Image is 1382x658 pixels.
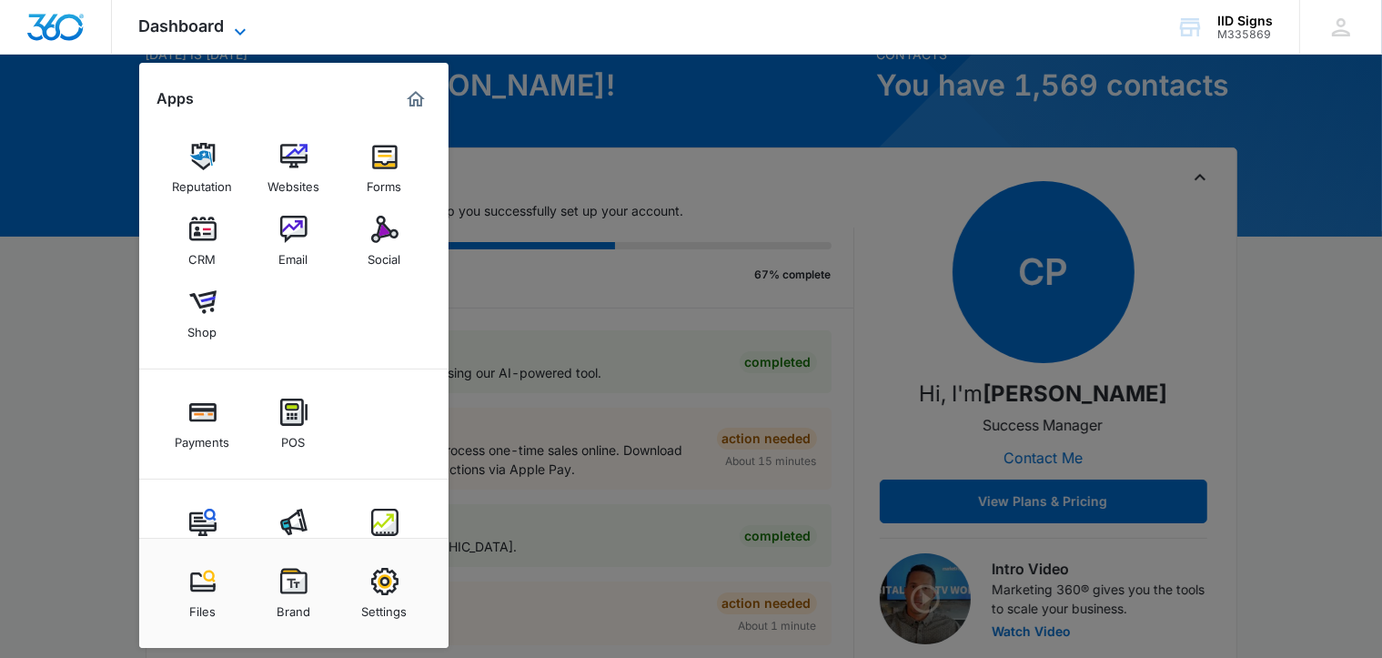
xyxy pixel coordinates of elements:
[168,500,237,569] a: Content
[180,536,226,560] div: Content
[168,390,237,459] a: Payments
[157,90,195,107] h2: Apps
[168,207,237,276] a: CRM
[259,500,328,569] a: Ads
[350,207,419,276] a: Social
[168,559,237,628] a: Files
[168,134,237,203] a: Reputation
[267,170,319,194] div: Websites
[1217,14,1273,28] div: account name
[279,243,308,267] div: Email
[1217,28,1273,41] div: account id
[401,85,430,114] a: Marketing 360® Dashboard
[189,243,217,267] div: CRM
[139,16,225,35] span: Dashboard
[277,595,310,619] div: Brand
[189,595,216,619] div: Files
[173,170,233,194] div: Reputation
[350,134,419,203] a: Forms
[259,207,328,276] a: Email
[350,559,419,628] a: Settings
[176,426,230,450] div: Payments
[368,243,401,267] div: Social
[282,426,306,450] div: POS
[283,536,305,560] div: Ads
[259,134,328,203] a: Websites
[350,500,419,569] a: Intelligence
[259,559,328,628] a: Brand
[362,595,408,619] div: Settings
[259,390,328,459] a: POS
[352,536,417,560] div: Intelligence
[168,279,237,349] a: Shop
[188,316,217,339] div: Shop
[368,170,402,194] div: Forms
